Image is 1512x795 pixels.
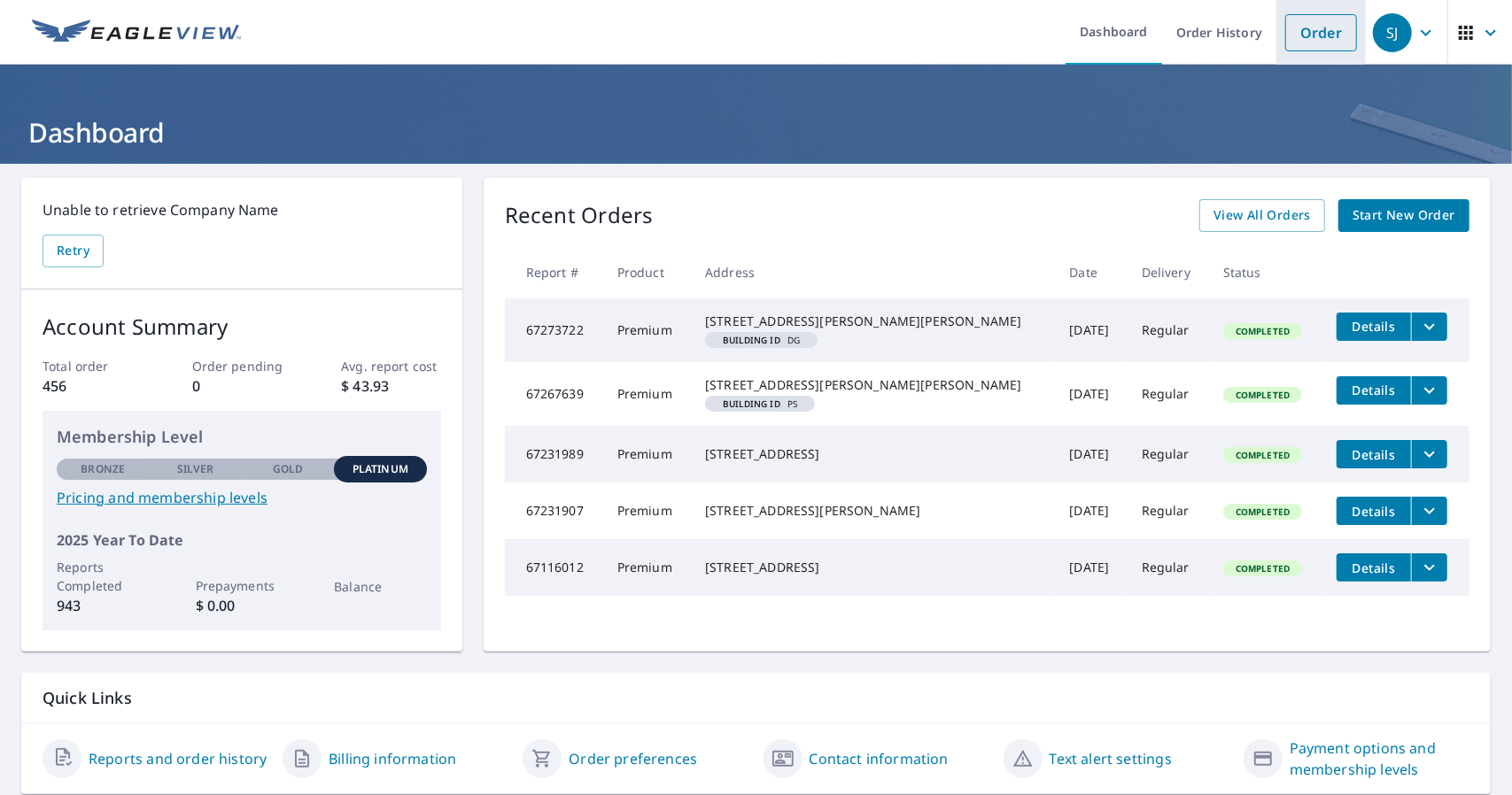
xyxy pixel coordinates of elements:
[81,461,125,477] p: Bronze
[57,425,427,449] p: Membership Level
[505,298,603,362] td: 67273722
[603,426,691,482] td: Premium
[1199,199,1325,232] a: View All Orders
[1337,553,1411,582] button: detailsBtn-67116012
[1056,426,1128,482] td: [DATE]
[57,240,89,262] span: Retry
[1128,362,1209,426] td: Regular
[57,595,149,616] p: 943
[341,357,440,375] p: Avg. report cost
[505,362,603,426] td: 67267639
[1411,553,1447,582] button: filesDropdownBtn-67116012
[32,19,241,46] img: EV Logo
[353,461,408,477] p: Platinum
[1411,497,1447,525] button: filesDropdownBtn-67231907
[1225,325,1300,337] span: Completed
[1128,426,1209,482] td: Regular
[21,114,1491,151] h1: Dashboard
[1209,246,1322,298] th: Status
[43,357,142,375] p: Total order
[603,362,691,426] td: Premium
[712,336,810,344] span: DG
[1373,13,1412,52] div: SJ
[192,375,291,397] p: 0
[341,375,440,397] p: $ 43.93
[712,399,808,408] span: PS
[723,336,780,344] em: Building ID
[1056,298,1128,362] td: [DATE]
[1213,205,1311,227] span: View All Orders
[57,558,149,595] p: Reports Completed
[705,502,1041,520] div: [STREET_ADDRESS][PERSON_NAME]
[1285,14,1357,51] a: Order
[505,426,603,482] td: 67231989
[705,445,1041,463] div: [STREET_ADDRESS]
[705,559,1041,576] div: [STREET_ADDRESS]
[1056,246,1128,298] th: Date
[1347,560,1400,576] span: Details
[1411,313,1447,341] button: filesDropdownBtn-67273722
[1338,199,1469,232] a: Start New Order
[192,357,291,375] p: Order pending
[1056,539,1128,596] td: [DATE]
[329,748,456,769] a: Billing information
[1050,748,1172,769] a: Text alert settings
[1056,362,1128,426] td: [DATE]
[691,246,1055,298] th: Address
[273,461,303,477] p: Gold
[1347,446,1400,463] span: Details
[1347,318,1400,335] span: Details
[1347,503,1400,520] span: Details
[1411,376,1447,405] button: filesDropdownBtn-67267639
[1411,440,1447,468] button: filesDropdownBtn-67231989
[43,311,441,343] p: Account Summary
[1225,506,1300,518] span: Completed
[1128,298,1209,362] td: Regular
[89,748,267,769] a: Reports and order history
[57,487,427,508] a: Pricing and membership levels
[705,313,1041,330] div: [STREET_ADDRESS][PERSON_NAME][PERSON_NAME]
[810,748,949,769] a: Contact information
[1128,246,1209,298] th: Delivery
[1290,737,1469,780] a: Payment options and membership levels
[1347,382,1400,398] span: Details
[723,399,780,408] em: Building ID
[57,529,427,551] p: 2025 Year To Date
[1225,449,1300,461] span: Completed
[505,199,654,232] p: Recent Orders
[177,461,214,477] p: Silver
[505,246,603,298] th: Report #
[505,482,603,539] td: 67231907
[705,376,1041,394] div: [STREET_ADDRESS][PERSON_NAME][PERSON_NAME]
[603,482,691,539] td: Premium
[1337,376,1411,405] button: detailsBtn-67267639
[43,199,441,220] p: Unable to retrieve Company Name
[603,298,691,362] td: Premium
[43,375,142,397] p: 456
[1337,440,1411,468] button: detailsBtn-67231989
[569,748,697,769] a: Order preferences
[1225,562,1300,575] span: Completed
[334,577,426,596] p: Balance
[1056,482,1128,539] td: [DATE]
[1128,539,1209,596] td: Regular
[505,539,603,596] td: 67116012
[1128,482,1209,539] td: Regular
[603,246,691,298] th: Product
[43,235,104,267] button: Retry
[196,595,288,616] p: $ 0.00
[43,687,1469,709] p: Quick Links
[1337,313,1411,341] button: detailsBtn-67273722
[1353,205,1455,227] span: Start New Order
[1225,389,1300,401] span: Completed
[603,539,691,596] td: Premium
[196,576,288,595] p: Prepayments
[1337,497,1411,525] button: detailsBtn-67231907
